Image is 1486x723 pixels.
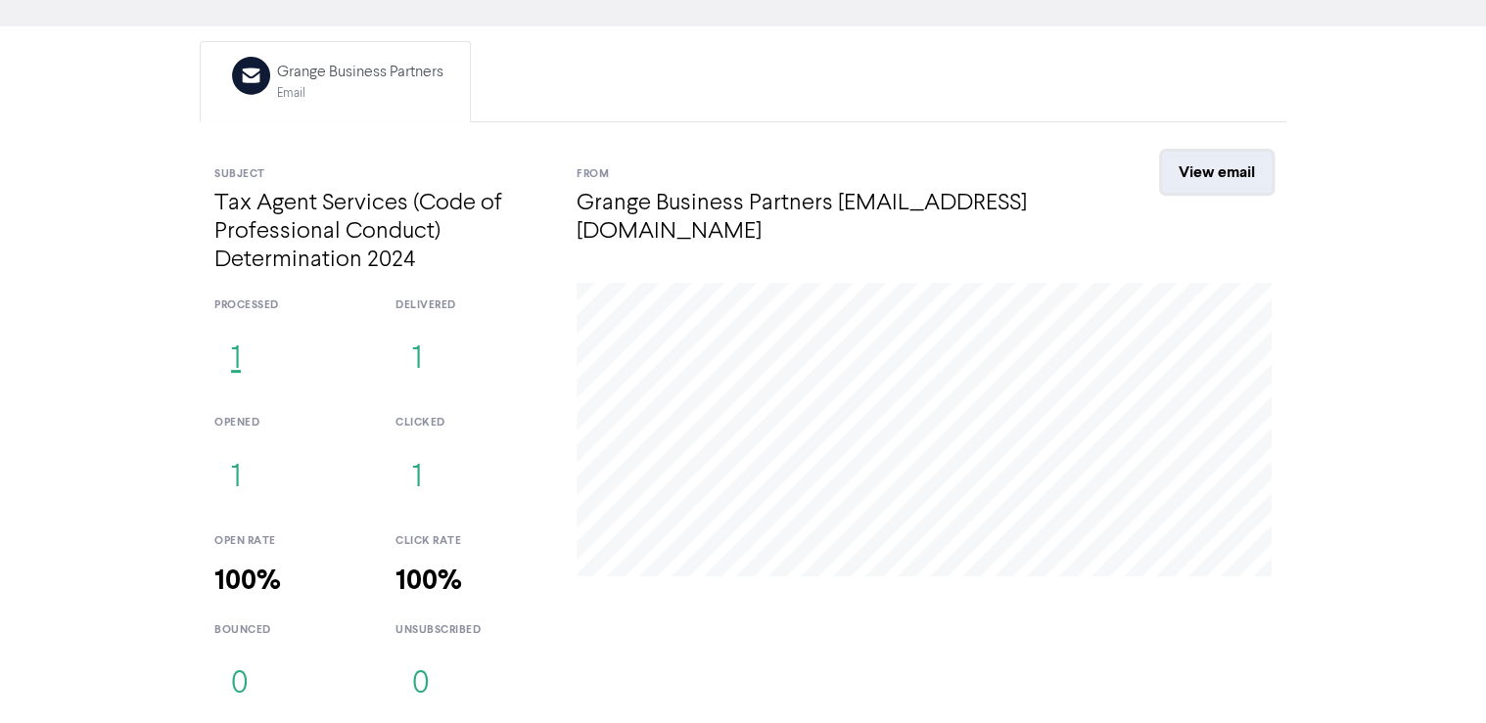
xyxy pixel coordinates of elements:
button: 0 [214,653,265,717]
button: 1 [214,446,257,511]
div: clicked [395,415,547,431]
button: 1 [395,328,439,392]
button: 1 [395,446,439,511]
div: processed [214,297,366,314]
h4: Grange Business Partners [EMAIL_ADDRESS][DOMAIN_NAME] [577,190,1091,247]
iframe: Chat Widget [1388,629,1486,723]
div: Email [277,84,443,103]
a: View email [1162,152,1272,193]
div: Subject [214,166,547,183]
div: click rate [395,533,547,550]
div: delivered [395,297,547,314]
strong: 100% [214,564,281,598]
div: open rate [214,533,366,550]
h4: Tax Agent Services (Code of Professional Conduct) Determination 2024 [214,190,547,274]
div: bounced [214,622,366,639]
div: From [577,166,1091,183]
div: opened [214,415,366,431]
button: 1 [214,328,257,392]
button: 0 [395,653,446,717]
strong: 100% [395,564,462,598]
div: unsubscribed [395,622,547,639]
div: Grange Business Partners [277,61,443,84]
